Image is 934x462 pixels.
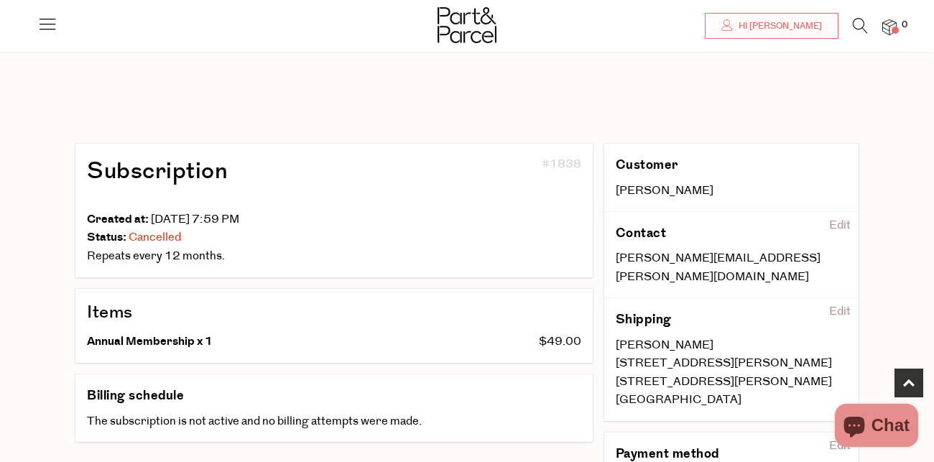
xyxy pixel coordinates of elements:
[616,155,801,175] h3: Customer
[616,354,848,373] div: [STREET_ADDRESS][PERSON_NAME]
[616,373,848,392] div: [STREET_ADDRESS][PERSON_NAME]
[87,333,195,350] span: Annual Membership
[87,300,581,325] h2: Items
[205,333,213,350] span: 1
[87,155,412,188] h1: Subscription
[898,19,911,32] span: 0
[87,413,422,429] span: The subscription is not active and no billing attempts were made.
[87,248,162,264] span: Repeats every
[735,20,822,32] span: Hi [PERSON_NAME]
[616,183,713,198] span: [PERSON_NAME]
[616,250,820,285] span: [PERSON_NAME][EMAIL_ADDRESS][PERSON_NAME][DOMAIN_NAME]
[87,386,184,406] h3: Billing schedule
[616,310,801,330] h3: Shipping
[197,333,203,350] span: x
[423,155,581,211] div: #1838
[539,333,581,349] span: $49.00
[823,214,856,237] div: Edit
[151,211,239,227] span: [DATE] 7:59 PM
[823,300,856,323] div: Edit
[882,19,897,34] a: 0
[87,247,581,266] div: .
[616,223,801,244] h3: Contact
[823,435,856,458] div: Edit
[616,391,848,410] div: [GEOGRAPHIC_DATA]
[165,248,222,264] span: 12 months
[87,211,149,228] span: Created at:
[129,229,181,245] span: Cancelled
[831,404,923,451] inbox-online-store-chat: Shopify online store chat
[87,228,126,246] span: Status:
[705,13,838,39] a: Hi [PERSON_NAME]
[616,336,848,355] div: [PERSON_NAME]
[438,7,496,43] img: Part&Parcel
